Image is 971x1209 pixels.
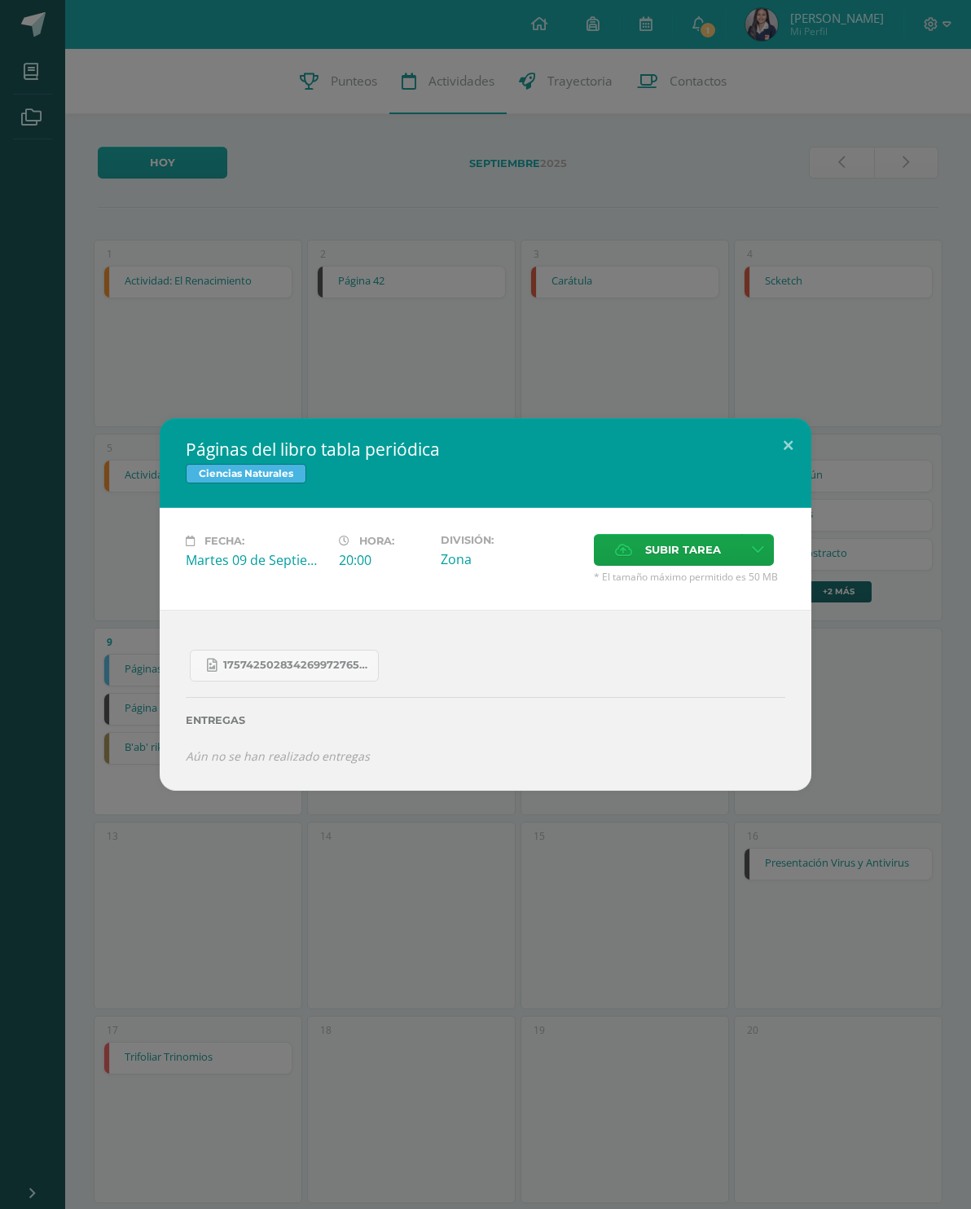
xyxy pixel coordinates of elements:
label: Entregas [186,714,785,726]
div: Martes 09 de Septiembre [186,551,326,569]
span: Hora: [359,535,394,547]
a: 17574250283426997276571490175841.jpg [190,650,379,682]
i: Aún no se han realizado entregas [186,748,370,764]
button: Close (Esc) [765,418,811,474]
span: Ciencias Naturales [186,464,306,483]
span: 17574250283426997276571490175841.jpg [223,659,370,672]
span: * El tamaño máximo permitido es 50 MB [594,570,785,584]
span: Subir tarea [645,535,721,565]
div: 20:00 [339,551,428,569]
h2: Páginas del libro tabla periódica [186,438,785,461]
label: División: [441,534,581,546]
span: Fecha: [204,535,244,547]
div: Zona [441,550,581,568]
